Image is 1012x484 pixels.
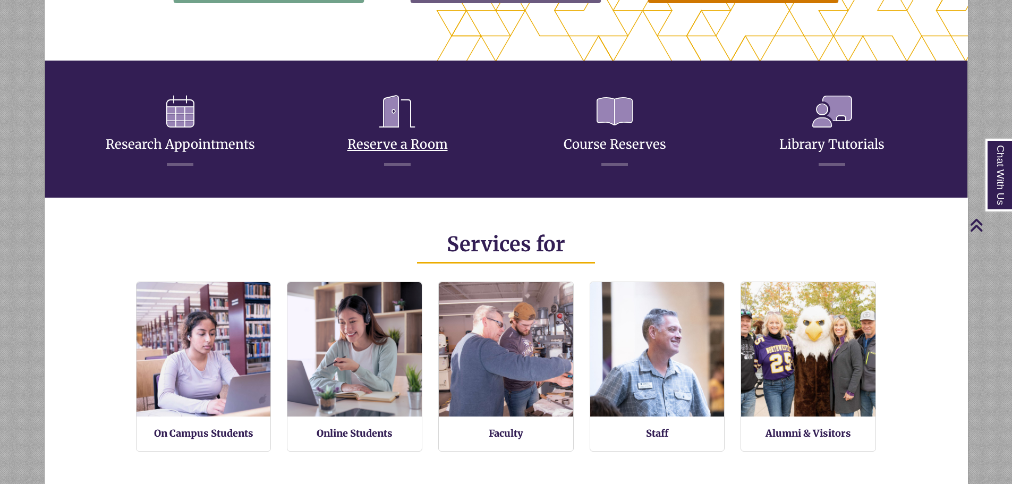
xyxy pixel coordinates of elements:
[137,282,271,417] img: On Campus Students Services
[154,427,253,439] a: On Campus Students
[439,282,573,417] img: Faculty Resources
[779,111,885,152] a: Library Tutorials
[347,111,448,152] a: Reserve a Room
[287,282,422,417] img: Online Students Services
[106,111,255,152] a: Research Appointments
[447,232,565,257] span: Services for
[564,111,666,152] a: Course Reserves
[646,427,668,439] a: Staff
[970,218,1009,232] a: Back to Top
[489,427,523,439] a: Faculty
[590,282,725,417] img: Staff Services
[766,427,851,439] a: Alumni & Visitors
[741,282,875,417] img: Alumni and Visitors Services
[317,427,393,439] a: Online Students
